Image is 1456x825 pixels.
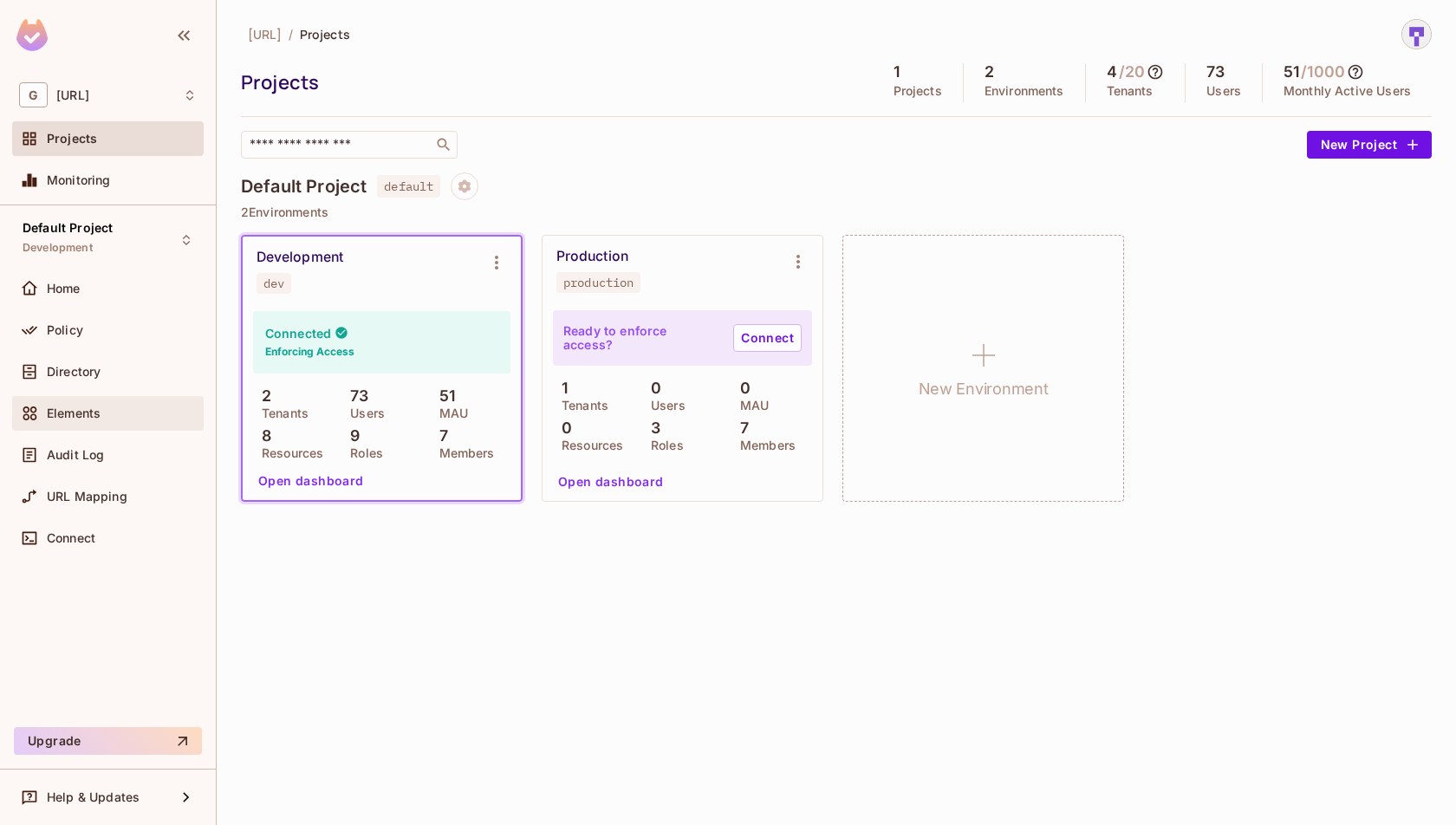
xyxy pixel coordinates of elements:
[289,26,293,42] li: /
[241,69,864,95] div: Projects
[642,399,686,412] p: Users
[431,446,495,460] p: Members
[431,387,455,405] p: 51
[241,176,367,197] h4: Default Project
[1107,63,1117,81] h5: 4
[47,406,101,420] span: Elements
[341,446,383,460] p: Roles
[1284,84,1411,98] p: Monthly Active Users
[731,419,749,437] p: 7
[23,221,113,235] span: Default Project
[781,244,816,279] button: Environment settings
[263,276,284,290] div: dev
[1284,63,1299,81] h5: 51
[731,438,796,452] p: Members
[553,399,608,412] p: Tenants
[1206,63,1225,81] h5: 73
[894,84,942,98] p: Projects
[341,427,360,445] p: 9
[556,248,628,265] div: Production
[431,406,468,420] p: MAU
[553,438,623,452] p: Resources
[47,132,97,146] span: Projects
[1301,63,1345,81] h5: / 1000
[431,427,448,445] p: 7
[47,365,101,379] span: Directory
[47,323,83,337] span: Policy
[642,380,661,397] p: 0
[47,790,140,804] span: Help & Updates
[23,241,93,255] span: Development
[1402,20,1431,49] img: sharmila@genworx.ai
[553,419,572,437] p: 0
[733,324,802,352] a: Connect
[47,531,95,545] span: Connect
[251,467,371,495] button: Open dashboard
[265,325,331,341] h4: Connected
[341,406,385,420] p: Users
[19,82,48,107] span: G
[1119,63,1145,81] h5: / 20
[642,438,684,452] p: Roles
[16,19,48,51] img: SReyMgAAAABJRU5ErkJggg==
[919,376,1049,402] h1: New Environment
[47,490,127,503] span: URL Mapping
[985,84,1064,98] p: Environments
[257,249,343,266] div: Development
[253,446,323,460] p: Resources
[253,387,271,405] p: 2
[377,175,440,198] span: default
[563,324,719,352] p: Ready to enforce access?
[894,63,900,81] h5: 1
[253,406,309,420] p: Tenants
[551,468,671,496] button: Open dashboard
[1307,131,1432,159] button: New Project
[1206,84,1241,98] p: Users
[479,245,514,280] button: Environment settings
[14,727,202,755] button: Upgrade
[300,26,350,42] span: Projects
[553,380,568,397] p: 1
[341,387,368,405] p: 73
[1107,84,1154,98] p: Tenants
[253,427,271,445] p: 8
[563,276,634,289] div: production
[731,380,751,397] p: 0
[241,205,1432,219] p: 2 Environments
[451,181,478,198] span: Project settings
[731,399,769,412] p: MAU
[47,173,111,187] span: Monitoring
[56,88,89,102] span: Workspace: genworx.ai
[265,344,354,360] h6: Enforcing Access
[47,448,104,462] span: Audit Log
[47,282,81,296] span: Home
[985,63,994,81] h5: 2
[248,26,282,42] span: [URL]
[642,419,660,437] p: 3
